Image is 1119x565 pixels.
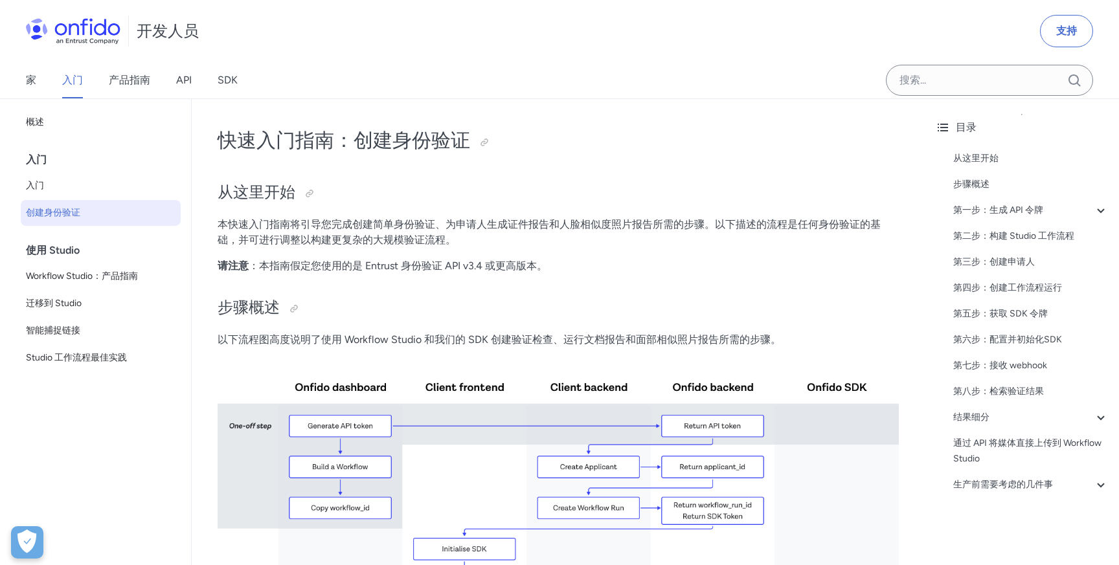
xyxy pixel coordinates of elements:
a: Workflow Studio：产品指南 [21,263,181,289]
font: 快速入门指南：创建身份验证 [218,128,470,152]
font: 生产前需要考虑的几件事 [953,479,1053,490]
a: 第二步：构建 Studio 工作流程 [953,228,1109,244]
a: 创建身份验证 [21,200,181,226]
font: 入门 [26,153,47,166]
font: SDK [218,74,238,86]
font: 步骤概述 [953,179,989,190]
font: 迁移到 Studio [26,298,82,309]
a: 第四步：创建工作流程运行 [953,280,1109,296]
a: 生产前需要考虑的几件事 [953,477,1109,493]
a: 第七步：接收 webhook [953,358,1109,373]
font: 请注意 [218,260,249,272]
font: Workflow Studio：产品指南 [26,271,138,282]
font: 第七步：接收 webhook [953,360,1047,371]
font: 产品指南 [109,74,150,86]
a: 概述 [21,109,181,135]
a: 从这里开始 [953,151,1109,166]
a: 入门 [21,173,181,199]
a: 第三步：创建申请人 [953,254,1109,270]
font: ：本指南假定您使用的是 Entrust 身份验证 API v3.4 或更高版本。 [249,260,547,272]
font: 目录 [956,121,977,133]
a: API [176,62,192,98]
font: 第八步：检索验证结果 [953,386,1044,397]
font: 第六步：配置并初始化SDK [953,334,1062,345]
font: 以下流程图高度说明了使用 Workflow Studio 和我们的 SDK 创建验证检查、运行文档报告和面部相似照片报告所需的步骤。 [218,333,781,346]
a: 家 [26,62,36,98]
font: 概述 [26,116,44,127]
font: 创建身份验证 [26,207,80,218]
a: 产品指南 [109,62,150,98]
a: Studio 工作流程最佳实践 [21,345,181,371]
a: 迁移到 Studio [21,291,181,316]
font: 从这里开始 [953,153,999,164]
font: 使用 Studio [26,244,80,256]
font: API [176,74,192,86]
a: 第八步：检索验证结果 [953,384,1109,399]
font: 第一步：生成 API 令牌 [953,205,1043,216]
a: 支持 [1040,15,1093,47]
a: 步骤概述 [953,177,1109,192]
a: 第六步：配置并初始化SDK [953,332,1109,348]
font: 步骤概述 [218,298,280,316]
a: 智能捕捉链接 [21,318,181,344]
img: Onfido 标志 [26,18,120,44]
font: 第二步：构建 Studio 工作流程 [953,230,1074,241]
font: 本快速入门指南将引导您完成创建简单身份验证、为申请人生成证件报告和人脸相似度照片报告所需的步骤。以下描述的流程是任何身份验证的基础，并可进行调整以构建更复杂的大规模验证流程。 [218,218,881,246]
font: 结果细分 [953,412,989,423]
font: 通过 API 将媒体直接上传到 Workflow Studio [953,438,1102,464]
a: 入门 [62,62,83,98]
font: 智能捕捉链接 [26,325,80,336]
font: 第四步：创建工作流程运行 [953,282,1062,293]
font: 第三步：创建申请人 [953,256,1035,267]
a: 第一步：生成 API 令牌 [953,203,1109,218]
button: Open Preferences [11,526,43,559]
a: 通过 API 将媒体直接上传到 Workflow Studio [953,436,1109,467]
font: 家 [26,74,36,86]
a: SDK [218,62,238,98]
a: 结果细分 [953,410,1109,425]
div: Cookie Preferences [11,526,43,559]
font: 入门 [26,180,44,191]
font: Studio 工作流程最佳实践 [26,352,127,363]
a: 第五步：获取 SDK 令牌 [953,306,1109,322]
font: 支持 [1056,25,1077,37]
font: 入门 [62,74,83,86]
input: Onfido 搜索输入字段 [886,65,1093,96]
font: 开发人员 [137,21,199,40]
font: 第五步：获取 SDK 令牌 [953,308,1048,319]
font: 从这里开始 [218,183,295,201]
